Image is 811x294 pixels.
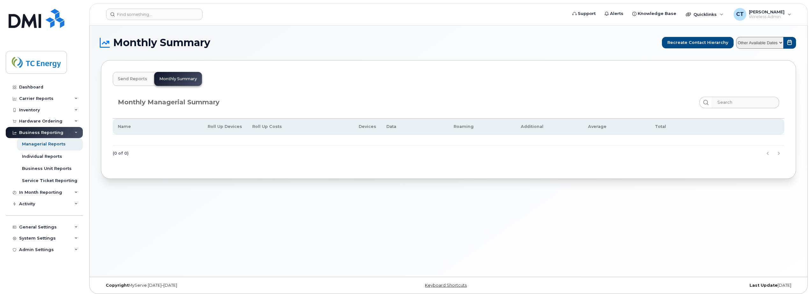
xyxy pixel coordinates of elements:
[662,37,734,48] button: Recreate Contact Hierarchy
[118,124,131,129] span: Name
[521,124,543,129] span: Additional
[118,76,147,81] span: Send Reports
[359,124,376,129] span: Devices
[454,124,474,129] span: Roaming
[113,72,152,86] a: Send Reports
[252,124,282,129] span: Roll Up Costs
[386,124,396,129] span: Data
[588,124,606,129] span: Average
[154,72,202,86] a: Monthly Summary
[783,266,806,289] iframe: Messenger Launcher
[118,98,219,107] div: Monthly Managerial Summary
[750,283,778,288] strong: Last Update
[113,38,210,47] span: Monthly Summary
[113,149,129,158] span: (0 of 0)
[101,283,333,288] div: MyServe [DATE]–[DATE]
[208,124,242,129] span: Roll Up Devices
[667,39,728,45] span: Recreate Contact Hierarchy
[425,283,467,288] a: Keyboard Shortcuts
[655,124,666,129] span: Total
[564,283,796,288] div: [DATE]
[712,97,779,108] input: Search
[106,283,129,288] strong: Copyright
